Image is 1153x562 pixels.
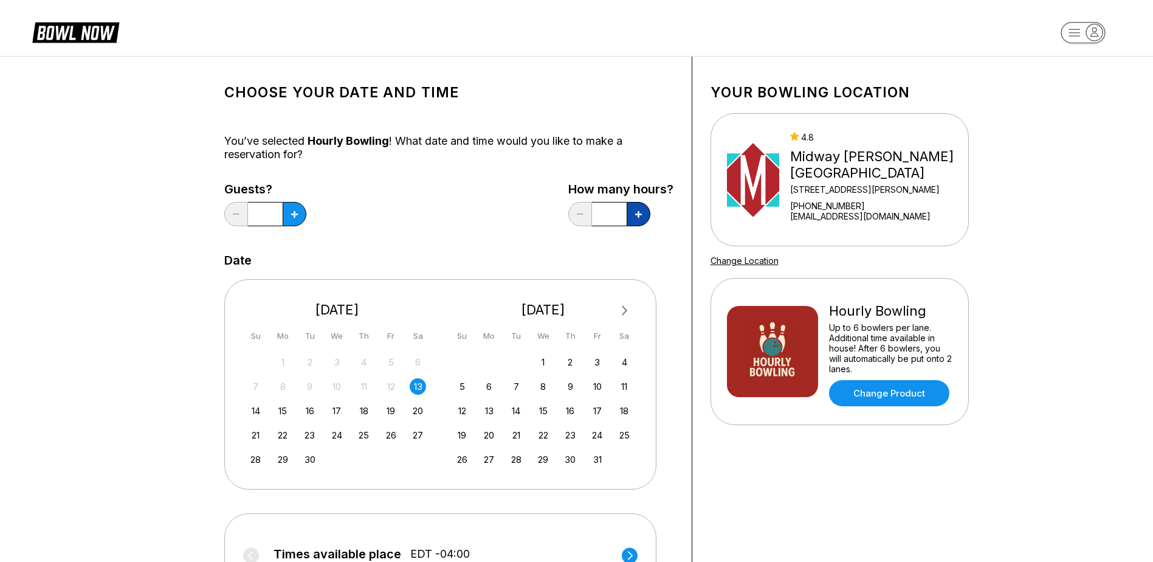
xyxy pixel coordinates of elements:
div: Th [356,328,372,344]
div: We [535,328,551,344]
div: Mo [481,328,497,344]
div: [STREET_ADDRESS][PERSON_NAME] [790,184,963,195]
div: Tu [301,328,318,344]
div: Choose Tuesday, September 23rd, 2025 [301,427,318,443]
div: Sa [410,328,426,344]
label: Guests? [224,182,306,196]
div: Choose Thursday, September 18th, 2025 [356,403,372,419]
div: [PHONE_NUMBER] [790,201,963,211]
div: Not available Thursday, September 4th, 2025 [356,354,372,370]
div: Not available Monday, September 1st, 2025 [275,354,291,370]
div: Up to 6 bowlers per lane. Additional time available in house! After 6 bowlers, you will automatic... [829,322,952,374]
div: Choose Sunday, October 26th, 2025 [454,451,470,468]
div: Not available Friday, September 5th, 2025 [383,354,399,370]
h1: Your bowling location [711,84,969,101]
div: Choose Sunday, September 14th, 2025 [247,403,264,419]
div: 4.8 [790,132,963,142]
div: Not available Friday, September 12th, 2025 [383,378,399,395]
div: Choose Friday, September 19th, 2025 [383,403,399,419]
div: month 2025-09 [246,353,429,468]
img: Hourly Bowling [727,306,818,397]
span: Hourly Bowling [308,134,389,147]
div: Choose Wednesday, October 22nd, 2025 [535,427,551,443]
div: Choose Sunday, September 21st, 2025 [247,427,264,443]
div: Choose Saturday, October 11th, 2025 [616,378,633,395]
div: Choose Friday, October 31st, 2025 [589,451,605,468]
div: Su [454,328,470,344]
div: Choose Friday, October 10th, 2025 [589,378,605,395]
div: Choose Tuesday, October 7th, 2025 [508,378,525,395]
div: Choose Tuesday, October 14th, 2025 [508,403,525,419]
div: Not available Tuesday, September 2nd, 2025 [301,354,318,370]
div: Choose Saturday, October 18th, 2025 [616,403,633,419]
div: Fr [383,328,399,344]
div: Choose Friday, September 26th, 2025 [383,427,399,443]
button: Next Month [615,301,635,321]
div: Choose Tuesday, September 16th, 2025 [301,403,318,419]
h1: Choose your Date and time [224,84,673,101]
div: Mo [275,328,291,344]
div: Choose Thursday, October 2nd, 2025 [562,354,579,370]
div: Not available Wednesday, September 10th, 2025 [329,378,345,395]
div: Choose Tuesday, October 28th, 2025 [508,451,525,468]
div: Choose Wednesday, September 24th, 2025 [329,427,345,443]
img: Midway Bowling - Carlisle [727,134,780,226]
div: Choose Wednesday, October 8th, 2025 [535,378,551,395]
div: Not available Wednesday, September 3rd, 2025 [329,354,345,370]
div: Choose Thursday, October 23rd, 2025 [562,427,579,443]
div: Choose Friday, October 17th, 2025 [589,403,605,419]
div: Choose Friday, October 3rd, 2025 [589,354,605,370]
div: Choose Sunday, October 5th, 2025 [454,378,470,395]
div: Choose Friday, October 24th, 2025 [589,427,605,443]
label: How many hours? [568,182,673,196]
div: Choose Saturday, September 13th, 2025 [410,378,426,395]
div: [DATE] [449,302,638,318]
div: Choose Saturday, October 4th, 2025 [616,354,633,370]
div: Choose Tuesday, September 30th, 2025 [301,451,318,468]
div: Choose Saturday, September 20th, 2025 [410,403,426,419]
div: Not available Sunday, September 7th, 2025 [247,378,264,395]
div: Choose Monday, October 6th, 2025 [481,378,497,395]
div: We [329,328,345,344]
div: Hourly Bowling [829,303,952,319]
div: Choose Monday, September 22nd, 2025 [275,427,291,443]
div: You’ve selected ! What date and time would you like to make a reservation for? [224,134,673,161]
div: Choose Wednesday, October 15th, 2025 [535,403,551,419]
div: Choose Monday, October 27th, 2025 [481,451,497,468]
div: Choose Sunday, October 19th, 2025 [454,427,470,443]
span: Times available place [274,547,401,561]
a: [EMAIL_ADDRESS][DOMAIN_NAME] [790,211,963,221]
div: Choose Saturday, October 25th, 2025 [616,427,633,443]
div: Not available Thursday, September 11th, 2025 [356,378,372,395]
div: Choose Thursday, September 25th, 2025 [356,427,372,443]
div: Choose Thursday, October 9th, 2025 [562,378,579,395]
div: Choose Wednesday, October 29th, 2025 [535,451,551,468]
div: Su [247,328,264,344]
label: Date [224,254,252,267]
div: Fr [589,328,605,344]
div: Midway [PERSON_NAME][GEOGRAPHIC_DATA] [790,148,963,181]
a: Change Product [829,380,949,406]
div: Choose Sunday, September 28th, 2025 [247,451,264,468]
a: Change Location [711,255,779,266]
div: Tu [508,328,525,344]
div: [DATE] [243,302,432,318]
div: Choose Monday, September 15th, 2025 [275,403,291,419]
div: Choose Monday, September 29th, 2025 [275,451,291,468]
div: Choose Tuesday, October 21st, 2025 [508,427,525,443]
div: Choose Thursday, October 16th, 2025 [562,403,579,419]
div: Choose Wednesday, October 1st, 2025 [535,354,551,370]
div: Choose Sunday, October 12th, 2025 [454,403,470,419]
div: Not available Saturday, September 6th, 2025 [410,354,426,370]
div: Sa [616,328,633,344]
div: Choose Thursday, October 30th, 2025 [562,451,579,468]
div: month 2025-10 [452,353,635,468]
div: Choose Monday, October 20th, 2025 [481,427,497,443]
div: Th [562,328,579,344]
div: Not available Monday, September 8th, 2025 [275,378,291,395]
span: EDT -04:00 [410,547,470,561]
div: Choose Wednesday, September 17th, 2025 [329,403,345,419]
div: Not available Tuesday, September 9th, 2025 [301,378,318,395]
div: Choose Saturday, September 27th, 2025 [410,427,426,443]
div: Choose Monday, October 13th, 2025 [481,403,497,419]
